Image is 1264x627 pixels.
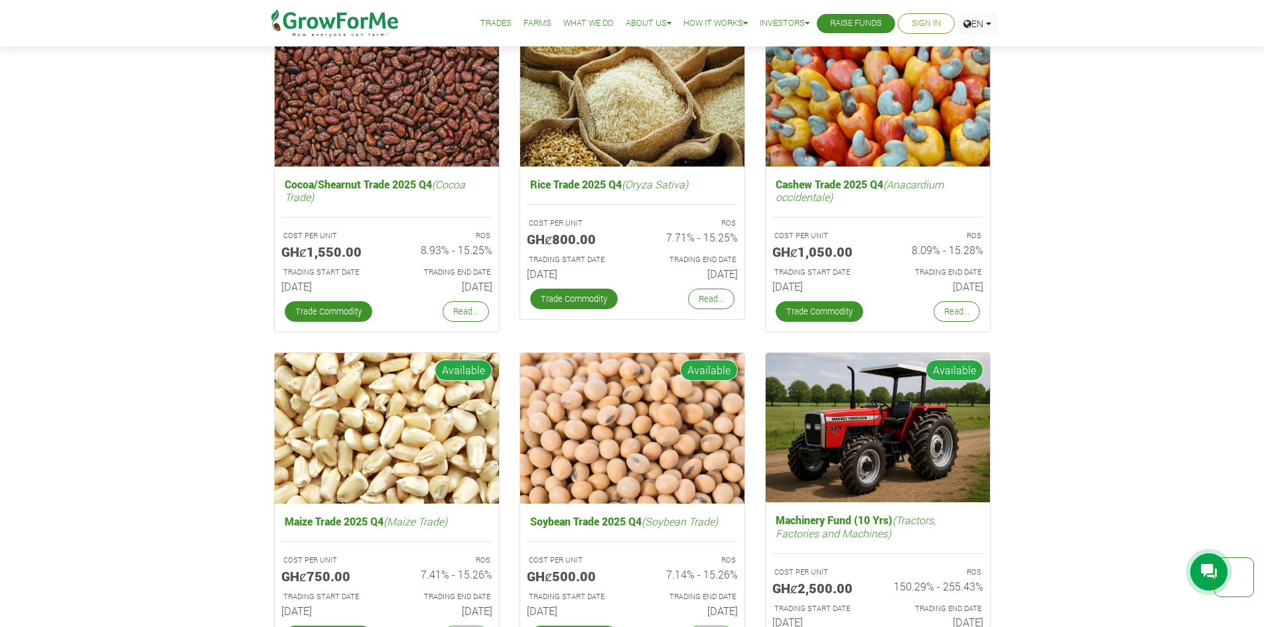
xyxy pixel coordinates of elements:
h6: [DATE] [527,604,622,617]
i: (Soybean Trade) [642,514,718,528]
a: What We Do [563,17,614,31]
h5: Soybean Trade 2025 Q4 [527,512,738,531]
p: Estimated Trading Start Date [774,603,866,614]
h5: GHȼ750.00 [281,568,377,584]
p: ROS [890,567,981,578]
h5: Cocoa/Shearnut Trade 2025 Q4 [281,174,492,206]
h5: GHȼ800.00 [527,231,622,247]
p: Estimated Trading End Date [644,254,736,265]
h5: GHȼ1,550.00 [281,244,377,259]
p: Estimated Trading End Date [890,267,981,278]
i: (Tractors, Factories and Machines) [776,513,936,539]
h5: GHȼ1,050.00 [772,244,868,259]
p: Estimated Trading Start Date [283,267,375,278]
h5: Cashew Trade 2025 Q4 [772,174,983,206]
h6: [DATE] [888,280,983,293]
h6: 7.41% - 15.26% [397,568,492,581]
a: Farms [524,17,551,31]
h5: Machinery Fund (10 Yrs) [772,510,983,542]
img: growforme image [275,16,499,167]
h6: [DATE] [281,280,377,293]
h6: [DATE] [281,604,377,617]
h6: 8.09% - 15.28% [888,244,983,256]
a: Sign In [912,17,941,31]
a: Read... [934,301,980,322]
p: COST PER UNIT [529,218,620,229]
a: Trade Commodity [530,289,618,309]
i: (Anacardium occidentale) [776,177,944,204]
img: growforme image [766,16,990,167]
a: Trade Commodity [285,301,372,322]
a: Trades [480,17,512,31]
p: Estimated Trading Start Date [774,267,866,278]
img: growforme image [520,16,744,167]
h6: [DATE] [772,280,868,293]
span: Available [435,360,492,381]
h5: GHȼ500.00 [527,568,622,584]
a: About Us [626,17,671,31]
img: growforme image [520,353,744,504]
h6: [DATE] [642,267,738,280]
p: Estimated Trading Start Date [529,591,620,602]
p: Estimated Trading Start Date [283,591,375,602]
i: (Cocoa Trade) [285,177,465,204]
img: growforme image [275,353,499,504]
p: ROS [399,555,490,566]
p: ROS [890,230,981,242]
p: ROS [399,230,490,242]
a: Raise Funds [830,17,882,31]
p: Estimated Trading End Date [644,591,736,602]
img: growforme image [766,353,990,502]
a: Read... [688,289,735,309]
h6: [DATE] [397,280,492,293]
a: Investors [760,17,809,31]
span: Available [926,360,983,381]
h5: GHȼ2,500.00 [772,580,868,596]
h6: [DATE] [527,267,622,280]
p: COST PER UNIT [283,230,375,242]
p: ROS [644,218,736,229]
i: (Oryza Sativa) [622,177,688,191]
a: How it Works [683,17,748,31]
p: Estimated Trading End Date [399,267,490,278]
h6: [DATE] [642,604,738,617]
h6: 150.29% - 255.43% [888,580,983,592]
i: (Maize Trade) [384,514,447,528]
p: COST PER UNIT [774,230,866,242]
p: Estimated Trading End Date [399,591,490,602]
span: Available [680,360,738,381]
p: ROS [644,555,736,566]
p: COST PER UNIT [529,555,620,566]
p: Estimated Trading End Date [890,603,981,614]
p: COST PER UNIT [774,567,866,578]
a: EN [957,13,997,34]
h6: [DATE] [397,604,492,617]
h6: 7.71% - 15.25% [642,231,738,244]
h6: 7.14% - 15.26% [642,568,738,581]
h6: 8.93% - 15.25% [397,244,492,256]
h5: Rice Trade 2025 Q4 [527,174,738,194]
h5: Maize Trade 2025 Q4 [281,512,492,531]
a: Trade Commodity [776,301,863,322]
a: Read... [443,301,489,322]
p: COST PER UNIT [283,555,375,566]
p: Estimated Trading Start Date [529,254,620,265]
